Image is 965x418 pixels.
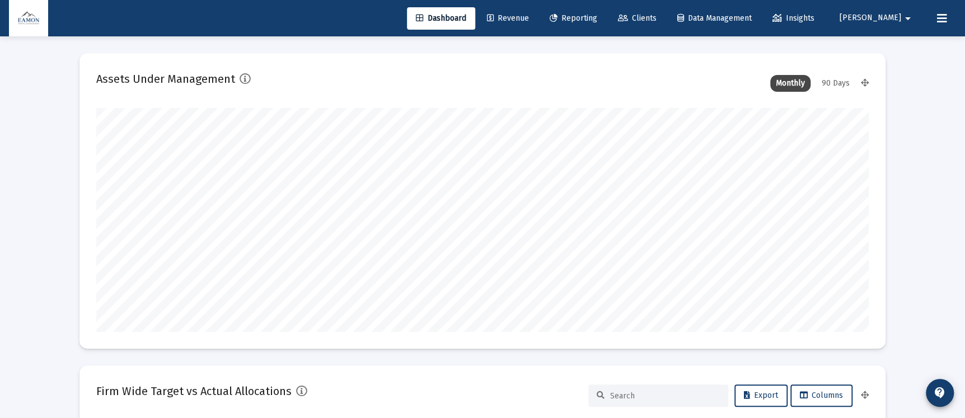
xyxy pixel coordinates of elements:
span: Data Management [677,13,752,23]
span: Export [744,391,778,400]
img: Dashboard [17,7,40,30]
span: Clients [618,13,657,23]
input: Search [610,391,720,401]
div: Monthly [770,75,811,92]
mat-icon: arrow_drop_down [901,7,915,30]
span: Reporting [550,13,597,23]
button: Export [734,384,788,407]
a: Insights [763,7,823,30]
a: Revenue [478,7,538,30]
span: Insights [772,13,814,23]
h2: Firm Wide Target vs Actual Allocations [96,382,292,400]
button: [PERSON_NAME] [826,7,928,29]
a: Data Management [668,7,761,30]
h2: Assets Under Management [96,70,235,88]
mat-icon: contact_support [933,386,947,400]
span: Dashboard [416,13,466,23]
div: 90 Days [816,75,855,92]
a: Dashboard [407,7,475,30]
a: Clients [609,7,666,30]
button: Columns [790,384,852,407]
span: Columns [800,391,843,400]
span: Revenue [487,13,529,23]
a: Reporting [541,7,606,30]
span: [PERSON_NAME] [840,13,901,23]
